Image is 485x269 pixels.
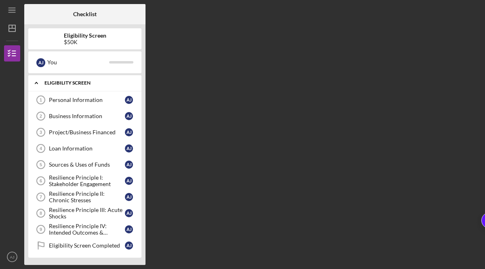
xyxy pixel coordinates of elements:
[125,225,133,233] div: A J
[125,144,133,153] div: A J
[125,161,133,169] div: A J
[73,11,97,17] b: Checklist
[64,39,106,45] div: $50K
[125,177,133,185] div: A J
[44,80,131,85] div: Eligibility Screen
[10,255,14,259] text: AJ
[125,241,133,250] div: A J
[125,209,133,217] div: A J
[40,97,42,102] tspan: 1
[40,162,42,167] tspan: 5
[47,55,109,69] div: You
[49,242,125,249] div: Eligibility Screen Completed
[49,223,125,236] div: Resilience Principle IV: Intended Outcomes & Measures Defined
[36,58,45,67] div: A J
[49,207,125,220] div: Resilience Principle III: Acute Shocks
[32,173,137,189] a: 6Resilience Principle I: Stakeholder EngagementAJ
[40,146,42,151] tspan: 4
[4,249,20,265] button: AJ
[49,113,125,119] div: Business Information
[49,129,125,136] div: Project/Business Financed
[32,157,137,173] a: 5Sources & Uses of FundsAJ
[32,140,137,157] a: 4Loan InformationAJ
[32,205,137,221] a: 8Resilience Principle III: Acute ShocksAJ
[32,124,137,140] a: 3Project/Business FinancedAJ
[32,189,137,205] a: 7Resilience Principle II: Chronic StressesAJ
[40,195,42,199] tspan: 7
[49,191,125,203] div: Resilience Principle II: Chronic Stresses
[40,114,42,119] tspan: 2
[49,145,125,152] div: Loan Information
[40,227,42,232] tspan: 9
[125,193,133,201] div: A J
[64,32,106,39] b: Eligibility Screen
[49,97,125,103] div: Personal Information
[125,128,133,136] div: A J
[40,130,42,135] tspan: 3
[40,211,42,216] tspan: 8
[125,112,133,120] div: A J
[32,92,137,108] a: 1Personal InformationAJ
[49,174,125,187] div: Resilience Principle I: Stakeholder Engagement
[125,96,133,104] div: A J
[40,178,42,183] tspan: 6
[32,221,137,237] a: 9Resilience Principle IV: Intended Outcomes & Measures DefinedAJ
[32,237,137,254] a: Eligibility Screen CompletedAJ
[32,108,137,124] a: 2Business InformationAJ
[49,161,125,168] div: Sources & Uses of Funds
